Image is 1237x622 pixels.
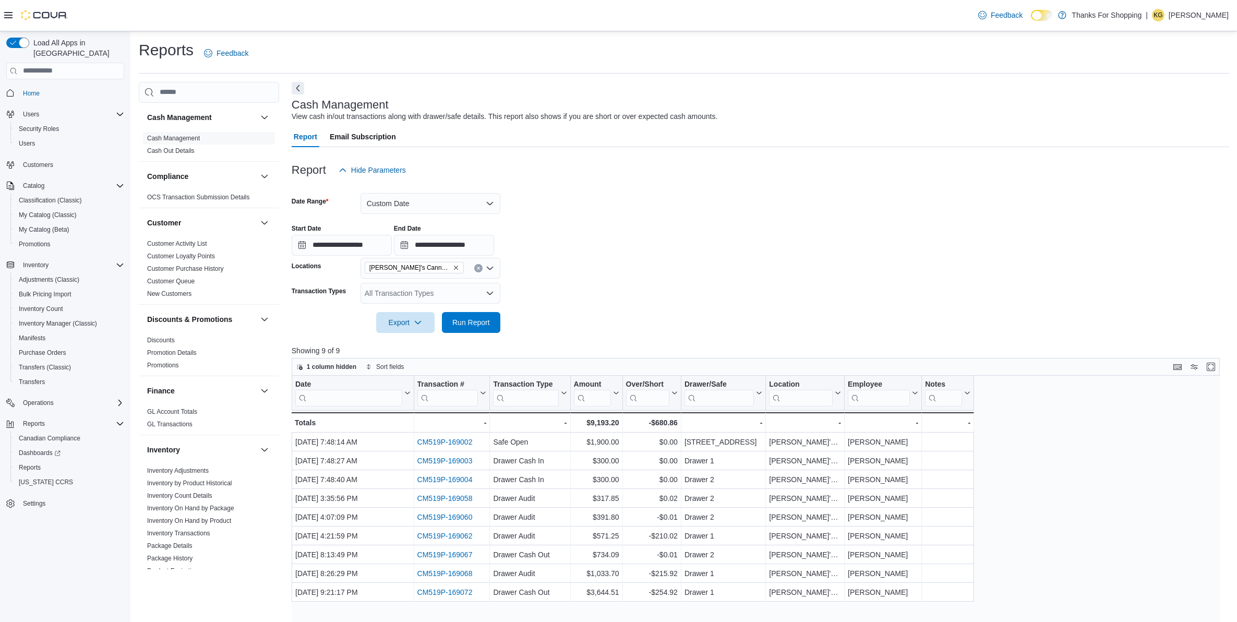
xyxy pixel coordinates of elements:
[147,466,209,475] span: Inventory Adjustments
[19,305,63,313] span: Inventory Count
[15,238,55,250] a: Promotions
[147,386,256,396] button: Finance
[29,38,124,58] span: Load All Apps in [GEOGRAPHIC_DATA]
[626,436,677,448] div: $0.00
[147,479,232,487] span: Inventory by Product Historical
[19,319,97,328] span: Inventory Manager (Classic)
[1152,9,1164,21] div: Karlee Gendreau
[417,494,472,503] a: CM519P-169058
[626,379,669,389] div: Over/Short
[15,376,124,388] span: Transfers
[493,530,567,542] div: Drawer Audit
[200,43,253,64] a: Feedback
[6,81,124,539] nav: Complex example
[15,303,67,315] a: Inventory Count
[974,5,1027,26] a: Feedback
[258,313,271,326] button: Discounts & Promotions
[1205,361,1217,373] button: Enter fullscreen
[23,110,39,118] span: Users
[417,551,472,559] a: CM519P-169067
[147,362,179,369] a: Promotions
[1072,9,1142,21] p: Thanks For Shopping
[139,40,194,61] h1: Reports
[19,259,124,271] span: Inventory
[19,363,71,372] span: Transfers (Classic)
[19,108,124,121] span: Users
[15,447,65,459] a: Dashboards
[147,314,232,325] h3: Discounts & Promotions
[15,447,124,459] span: Dashboards
[769,436,841,448] div: [PERSON_NAME]'s Cannabis
[139,405,279,435] div: Finance
[769,454,841,467] div: [PERSON_NAME]'s Cannabis
[2,416,128,431] button: Reports
[394,224,421,233] label: End Date
[15,123,63,135] a: Security Roles
[626,473,677,486] div: $0.00
[2,157,128,172] button: Customers
[147,445,180,455] h3: Inventory
[15,223,124,236] span: My Catalog (Beta)
[147,505,234,512] a: Inventory On Hand by Package
[147,194,250,201] a: OCS Transaction Submission Details
[295,473,411,486] div: [DATE] 7:48:40 AM
[258,111,271,124] button: Cash Management
[1146,9,1148,21] p: |
[147,147,195,155] span: Cash Out Details
[848,379,910,406] div: Employee
[23,161,53,169] span: Customers
[19,196,82,205] span: Classification (Classic)
[15,432,85,445] a: Canadian Compliance
[19,497,50,510] a: Settings
[15,194,124,207] span: Classification (Classic)
[15,273,83,286] a: Adjustments (Classic)
[769,492,841,505] div: [PERSON_NAME]'s Cannabis
[486,289,494,297] button: Open list of options
[19,378,45,386] span: Transfers
[147,171,256,182] button: Compliance
[292,361,361,373] button: 1 column hidden
[19,225,69,234] span: My Catalog (Beta)
[23,89,40,98] span: Home
[292,197,329,206] label: Date Range
[147,517,231,525] span: Inventory On Hand by Product
[15,194,86,207] a: Classification (Classic)
[453,265,459,271] button: Remove Lucy's Cannabis from selection in this group
[848,379,910,389] div: Employee
[417,588,472,596] a: CM519P-169072
[258,217,271,229] button: Customer
[15,238,124,250] span: Promotions
[417,379,478,406] div: Transaction # URL
[10,375,128,389] button: Transfers
[147,349,197,356] a: Promotion Details
[147,408,197,415] a: GL Account Totals
[147,386,175,396] h3: Finance
[10,237,128,252] button: Promotions
[417,457,472,465] a: CM519P-169003
[15,361,75,374] a: Transfers (Classic)
[394,235,494,256] input: Press the down key to open a popover containing a calendar.
[147,361,179,369] span: Promotions
[2,107,128,122] button: Users
[848,511,918,523] div: [PERSON_NAME]
[848,379,918,406] button: Employee
[147,492,212,500] span: Inventory Count Details
[417,513,472,521] a: CM519P-169060
[417,379,478,389] div: Transaction #
[23,420,45,428] span: Reports
[10,345,128,360] button: Purchase Orders
[573,473,619,486] div: $300.00
[295,530,411,542] div: [DATE] 4:21:59 PM
[376,312,435,333] button: Export
[15,123,124,135] span: Security Roles
[10,360,128,375] button: Transfers (Classic)
[10,446,128,460] a: Dashboards
[292,99,389,111] h3: Cash Management
[292,345,1229,356] p: Showing 9 of 9
[19,180,49,192] button: Catalog
[2,86,128,101] button: Home
[15,461,124,474] span: Reports
[147,253,215,260] a: Customer Loyalty Points
[15,137,124,150] span: Users
[417,475,472,484] a: CM519P-169004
